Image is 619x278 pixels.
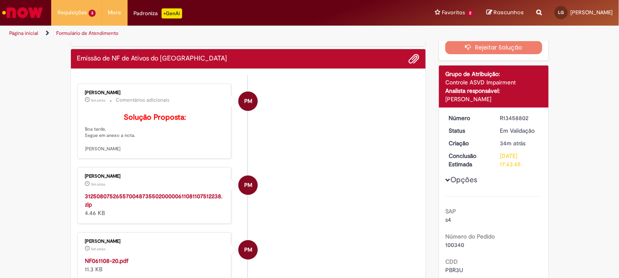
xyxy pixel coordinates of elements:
span: 100340 [445,241,464,249]
time: 28/08/2025 16:12:22 [91,98,106,103]
ul: Trilhas de página [6,26,406,41]
span: 5m atrás [91,98,106,103]
b: CDD [445,258,458,265]
button: Rejeitar Solução [445,41,542,54]
span: 2 [467,10,474,17]
span: Rascunhos [494,8,524,16]
a: Rascunhos [486,9,524,17]
b: Solução Proposta: [124,113,186,122]
span: PBR3U [445,266,463,274]
div: [PERSON_NAME] [85,239,225,244]
span: PM [244,175,252,195]
div: Paola Machado [238,240,258,260]
a: 31250807526557004873550200000611081107512238.zip [85,192,223,208]
dt: Número [442,114,494,122]
p: +GenAi [162,8,182,18]
small: Comentários adicionais [116,97,170,104]
div: 11.3 KB [85,257,225,273]
span: Requisições [57,8,87,17]
b: Número do Pedido [445,233,495,240]
div: [DATE] 17:43:45 [500,152,539,168]
dt: Conclusão Estimada [442,152,494,168]
div: Padroniza [134,8,182,18]
span: 5m atrás [91,182,106,187]
div: R13458802 [500,114,539,122]
b: SAP [445,207,456,215]
div: Grupo de Atribuição: [445,70,542,78]
dt: Status [442,126,494,135]
span: PM [244,91,252,111]
button: Adicionar anexos [408,53,419,64]
span: [PERSON_NAME] [570,9,613,16]
time: 28/08/2025 15:43:41 [500,139,526,147]
div: Paola Machado [238,176,258,195]
span: 5m atrás [91,247,106,252]
span: Favoritos [442,8,465,17]
span: 34m atrás [500,139,526,147]
a: Página inicial [9,30,38,37]
a: NF061108-20.pdf [85,257,129,265]
dt: Criação [442,139,494,147]
div: 28/08/2025 15:43:41 [500,139,539,147]
div: [PERSON_NAME] [85,90,225,95]
div: [PERSON_NAME] [85,174,225,179]
span: s4 [445,216,451,223]
img: ServiceNow [1,4,44,21]
time: 28/08/2025 16:12:16 [91,247,106,252]
div: 4.46 KB [85,192,225,217]
div: Em Validação [500,126,539,135]
h2: Emissão de NF de Ativos do ASVD Histórico de tíquete [77,55,227,63]
div: Analista responsável: [445,87,542,95]
span: More [108,8,121,17]
p: Boa tarde, Segue em anexo a nota. [PERSON_NAME] [85,113,225,152]
div: Controle ASVD Impairment [445,78,542,87]
time: 28/08/2025 16:12:16 [91,182,106,187]
div: [PERSON_NAME] [445,95,542,103]
span: 3 [89,10,96,17]
div: Paola Machado [238,92,258,111]
span: PM [244,240,252,260]
span: LG [559,10,564,15]
a: Formulário de Atendimento [56,30,118,37]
